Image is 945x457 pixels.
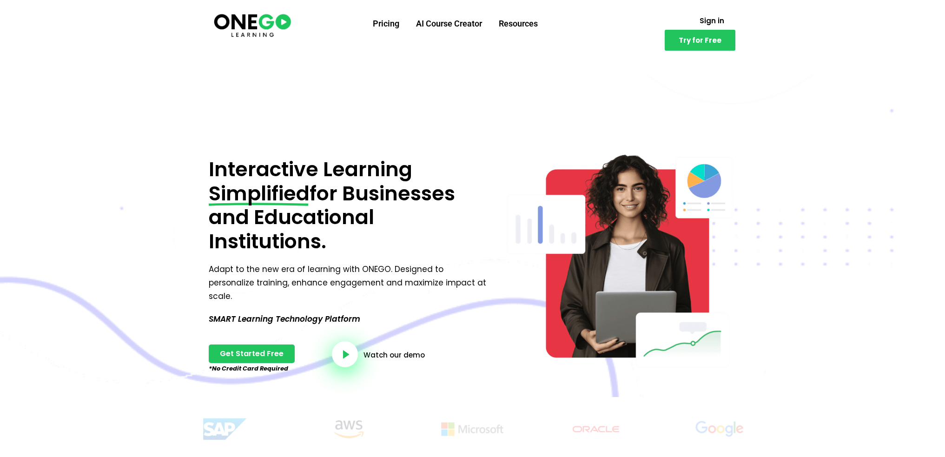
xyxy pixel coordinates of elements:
span: Simplified [209,182,310,206]
a: Try for Free [665,30,735,51]
a: Pricing [364,12,408,36]
img: Title [546,416,646,443]
a: Get Started Free [209,344,295,363]
span: Sign in [700,17,724,24]
span: for Businesses and Educational Institutions. [209,179,455,255]
img: Title [175,416,275,443]
img: Title [669,416,770,443]
span: Get Started Free [220,350,284,358]
em: *No Credit Card Required [209,364,288,373]
span: Try for Free [679,37,721,44]
a: AI Course Creator [408,12,490,36]
a: video-button [332,341,358,367]
p: SMART Learning Technology Platform [209,312,490,326]
a: Watch our demo [363,351,425,358]
img: Title [422,416,522,443]
p: Adapt to the new era of learning with ONEGO. Designed to personalize training, enhance engagement... [209,263,490,303]
span: Interactive Learning [209,155,412,183]
img: Title [298,416,399,443]
a: Sign in [688,12,735,30]
a: Resources [490,12,546,36]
